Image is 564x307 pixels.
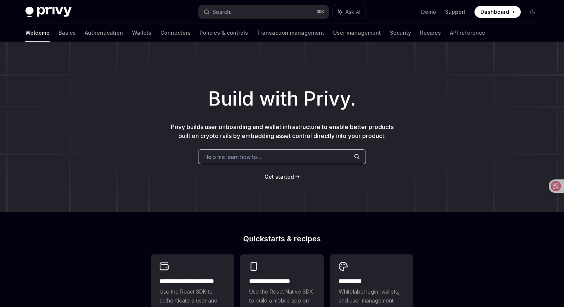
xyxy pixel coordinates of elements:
a: Connectors [160,24,191,42]
a: Demo [421,8,436,16]
a: Recipes [420,24,441,42]
button: Toggle dark mode [527,6,539,18]
a: Security [390,24,411,42]
a: User management [333,24,381,42]
a: Transaction management [257,24,324,42]
button: Search...⌘K [198,5,329,19]
span: Get started [264,173,294,180]
img: dark logo [25,7,72,17]
span: Ask AI [345,8,360,16]
h2: Quickstarts & recipes [151,235,413,242]
span: Dashboard [480,8,509,16]
a: Welcome [25,24,50,42]
a: Basics [59,24,76,42]
div: Search... [213,7,234,16]
a: Support [445,8,466,16]
span: Privy builds user onboarding and wallet infrastructure to enable better products built on crypto ... [171,123,394,140]
a: Wallets [132,24,151,42]
a: Dashboard [474,6,521,18]
a: Get started [264,173,294,181]
span: ⌘ K [317,9,325,15]
span: Help me learn how to… [204,153,261,161]
a: API reference [450,24,485,42]
h1: Build with Privy. [12,84,552,113]
button: Ask AI [333,5,366,19]
a: Authentication [85,24,123,42]
a: Policies & controls [200,24,248,42]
